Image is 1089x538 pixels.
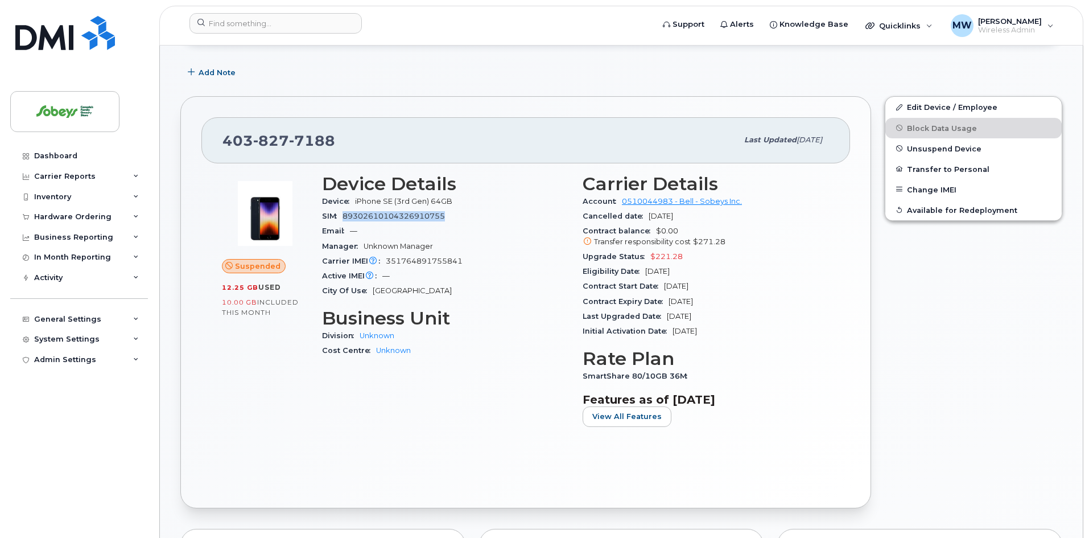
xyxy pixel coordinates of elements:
span: Upgrade Status [583,252,650,261]
span: $221.28 [650,252,683,261]
span: [DATE] [673,327,697,335]
span: Support [673,19,704,30]
span: Manager [322,242,364,250]
span: City Of Use [322,286,373,295]
span: Division [322,331,360,340]
span: Cancelled date [583,212,649,220]
a: Unknown [376,346,411,355]
span: [GEOGRAPHIC_DATA] [373,286,452,295]
span: Unsuspend Device [907,144,981,153]
span: Knowledge Base [779,19,848,30]
span: Contract balance [583,227,656,235]
a: Support [655,13,712,36]
span: Eligibility Date [583,267,645,276]
button: Add Note [180,62,245,83]
span: Last Upgraded Date [583,312,667,321]
span: $271.28 [693,237,725,246]
input: Find something... [189,13,362,34]
span: [DATE] [667,312,691,321]
span: Unknown Manager [364,242,433,250]
span: $0.00 [583,227,830,247]
span: MW [952,19,972,32]
span: 12.25 GB [222,284,258,291]
span: SmartShare 80/10GB 36M [583,372,693,380]
span: Last updated [744,135,797,144]
span: Active IMEI [322,272,382,280]
span: Suspended [235,261,280,272]
span: Carrier IMEI [322,257,386,265]
a: Unknown [360,331,394,340]
button: View All Features [583,406,671,427]
span: [DATE] [645,267,670,276]
span: Transfer responsibility cost [594,237,691,246]
span: — [382,272,390,280]
img: image20231002-3703462-1angbar.jpeg [231,179,299,248]
button: Block Data Usage [885,118,1062,138]
h3: Device Details [322,174,569,194]
span: Alerts [730,19,754,30]
h3: Carrier Details [583,174,830,194]
span: 7188 [289,132,335,149]
a: Knowledge Base [762,13,856,36]
span: 10.00 GB [222,298,257,306]
a: Edit Device / Employee [885,97,1062,117]
button: Unsuspend Device [885,138,1062,159]
span: SIM [322,212,343,220]
span: Email [322,227,350,235]
span: iPhone SE (3rd Gen) 64GB [355,197,452,206]
a: 0510044983 - Bell - Sobeys Inc. [622,197,742,206]
span: Available for Redeployment [907,206,1017,214]
span: Contract Start Date [583,282,664,290]
span: included this month [222,298,299,317]
span: Add Note [199,67,236,78]
span: Quicklinks [879,21,921,30]
a: Alerts [712,13,762,36]
span: — [350,227,357,235]
button: Change IMEI [885,179,1062,200]
span: Initial Activation Date [583,327,673,335]
div: Quicklinks [857,14,940,37]
h3: Rate Plan [583,348,830,369]
span: Account [583,197,622,206]
span: 351764891755841 [386,257,463,265]
h3: Business Unit [322,308,569,328]
h3: Features as of [DATE] [583,393,830,406]
button: Available for Redeployment [885,200,1062,220]
div: Matthew Whittle [943,14,1062,37]
span: View All Features [592,411,662,422]
span: Contract Expiry Date [583,297,669,306]
span: [DATE] [669,297,693,306]
span: [DATE] [797,135,822,144]
span: used [258,283,281,291]
span: Wireless Admin [978,26,1042,35]
span: [DATE] [649,212,673,220]
span: [DATE] [664,282,688,290]
span: 403 [222,132,335,149]
span: 89302610104326910755 [343,212,445,220]
button: Transfer to Personal [885,159,1062,179]
span: Cost Centre [322,346,376,355]
span: 827 [253,132,289,149]
span: Device [322,197,355,206]
span: [PERSON_NAME] [978,17,1042,26]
